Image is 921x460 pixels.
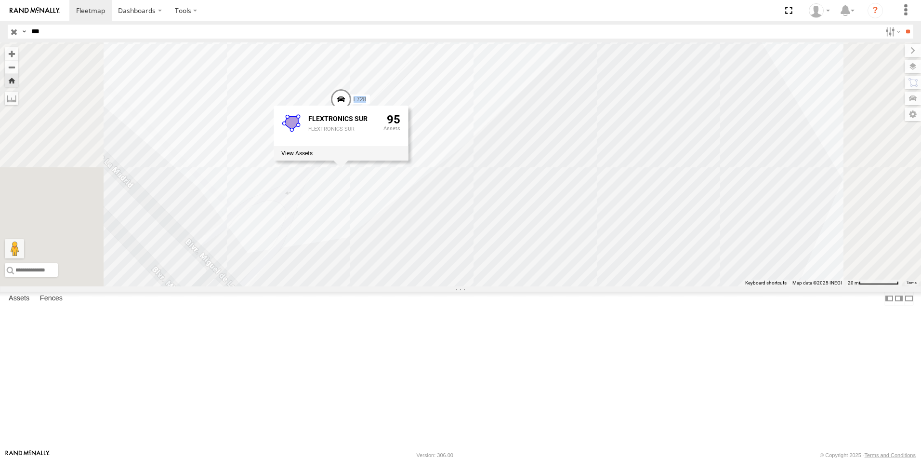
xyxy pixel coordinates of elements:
div: © Copyright 2025 - [820,452,916,458]
label: Measure [5,92,18,105]
a: Terms (opens in new tab) [907,281,917,285]
label: Dock Summary Table to the Left [884,292,894,306]
button: Map Scale: 20 m per 79 pixels [845,280,902,286]
div: rob jurad [805,3,833,18]
i: ? [868,3,883,18]
button: Zoom Home [5,74,18,87]
div: FLEXTRONICS SUR [308,127,376,133]
label: Search Query [20,25,28,39]
button: Keyboard shortcuts [745,280,787,286]
a: Terms and Conditions [865,452,916,458]
span: L728 [354,96,367,103]
a: Visit our Website [5,450,50,460]
button: Drag Pegman onto the map to open Street View [5,239,24,258]
label: Dock Summary Table to the Right [894,292,904,306]
span: 20 m [848,280,859,285]
label: Search Filter Options [882,25,902,39]
img: rand-logo.svg [10,7,60,14]
label: Fences [35,292,67,305]
span: Map data ©2025 INEGI [792,280,842,285]
button: Zoom out [5,60,18,74]
label: Hide Summary Table [904,292,914,306]
button: Zoom in [5,47,18,60]
div: Version: 306.00 [417,452,453,458]
label: Assets [4,292,34,305]
div: Fence Name - FLEXTRONICS SUR [308,115,376,122]
div: 95 [383,113,400,144]
label: View assets associated with this fence [281,150,313,157]
label: Map Settings [905,108,921,121]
